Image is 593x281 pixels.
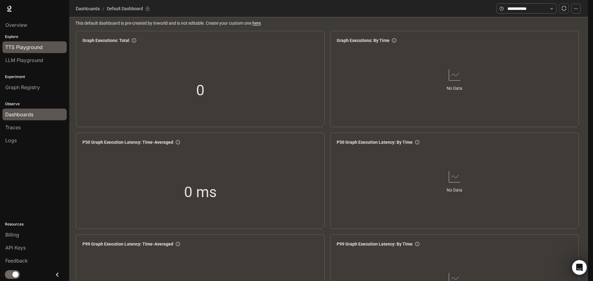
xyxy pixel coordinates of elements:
span: info-circle [176,140,180,144]
span: P99 Graph Execution Latency: Time-Averaged [82,241,173,247]
span: info-circle [176,242,180,246]
span: info-circle [415,140,419,144]
span: 0 [196,79,204,102]
a: here [252,21,261,26]
article: No Data [447,85,462,92]
span: P99 Graph Execution Latency: By Time [337,241,413,247]
span: Graph Executions: By Time [337,37,389,44]
article: Default Dashboard [106,3,144,14]
span: This default dashboard is pre-created by Inworld and is not editable. Create your custom one . [75,20,583,27]
span: info-circle [415,242,419,246]
span: sync [561,6,566,11]
span: info-circle [132,38,136,43]
article: No Data [447,187,462,193]
button: Dashboards [74,5,101,12]
span: Dashboards [76,5,100,12]
span: P50 Graph Execution Latency: By Time [337,139,413,146]
span: 0 ms [184,180,217,204]
span: P50 Graph Execution Latency: Time-Averaged [82,139,173,146]
span: Graph Executions: Total [82,37,129,44]
span: / [103,5,104,12]
span: info-circle [392,38,396,43]
iframe: Intercom live chat [572,260,587,275]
